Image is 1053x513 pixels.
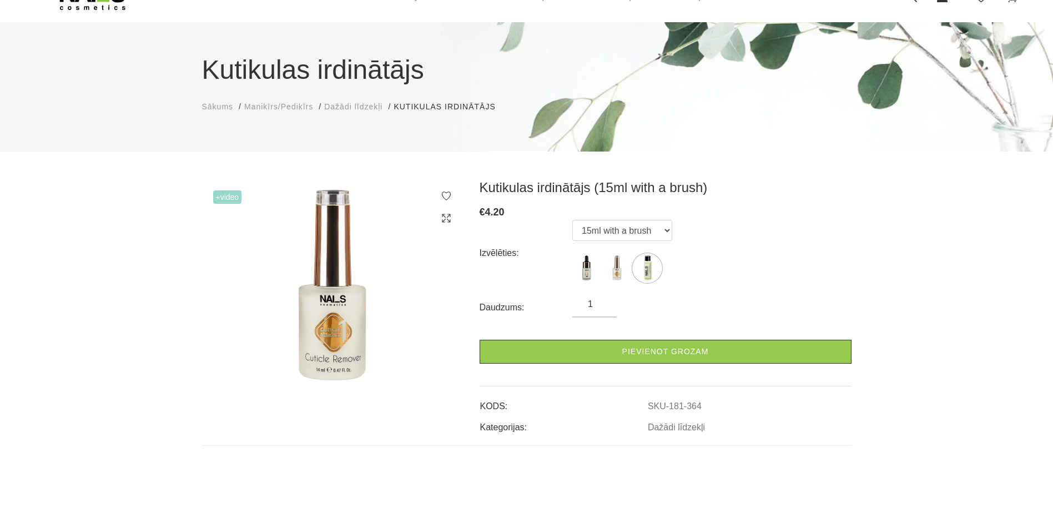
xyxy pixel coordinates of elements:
div: Daudzums: [480,299,573,316]
h3: Kutikulas irdinātājs (15ml with a brush) [480,179,852,196]
td: Kategorijas: [480,413,647,434]
div: Izvēlēties: [480,244,573,262]
li: Kutikulas irdinātājs [394,101,506,113]
img: ... [572,254,600,282]
a: Dažādi līdzekļi [648,423,705,432]
a: Dažādi līdzekļi [324,101,382,113]
span: Manikīrs/Pedikīrs [244,102,313,111]
span: 4.20 [485,207,505,218]
img: Kutikulas irdinātājs [202,179,463,394]
a: Manikīrs/Pedikīrs [244,101,313,113]
a: SKU-181-364 [648,401,702,411]
h1: Kutikulas irdinātājs [202,50,852,90]
span: Dažādi līdzekļi [324,102,382,111]
img: ... [633,254,661,282]
span: Sākums [202,102,234,111]
a: Pievienot grozam [480,340,852,364]
img: ... [603,254,631,282]
a: Sākums [202,101,234,113]
span: +Video [213,190,242,204]
td: KODS: [480,392,647,413]
span: € [480,207,485,218]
